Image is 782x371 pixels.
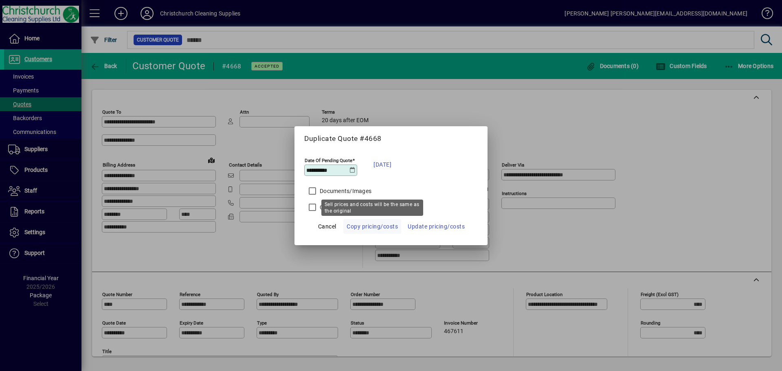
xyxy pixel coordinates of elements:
[305,157,352,163] mat-label: Date Of Pending Quote
[318,187,371,195] label: Documents/Images
[304,134,478,143] h5: Duplicate Quote #4668
[314,219,340,234] button: Cancel
[343,219,401,234] button: Copy pricing/costs
[321,200,423,216] div: Sell prices and costs will be the same as the original
[347,222,398,231] span: Copy pricing/costs
[318,222,336,231] span: Cancel
[369,154,395,175] button: [DATE]
[373,160,391,169] span: [DATE]
[408,222,465,231] span: Update pricing/costs
[404,219,468,234] button: Update pricing/costs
